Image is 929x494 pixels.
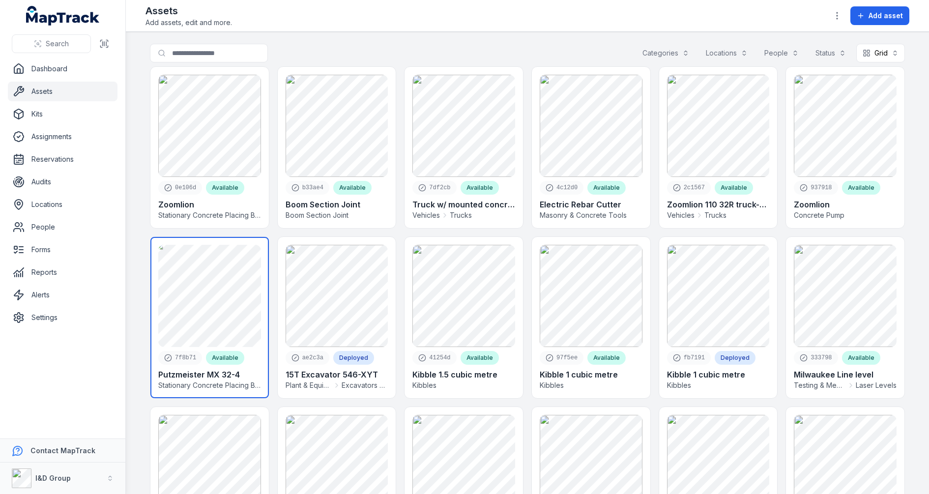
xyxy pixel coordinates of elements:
a: Alerts [8,285,117,305]
a: MapTrack [26,6,100,26]
a: Settings [8,308,117,327]
a: Assets [8,82,117,101]
button: Search [12,34,91,53]
strong: Contact MapTrack [30,446,95,455]
a: Locations [8,195,117,214]
span: Search [46,39,69,49]
button: Categories [636,44,696,62]
button: Add asset [850,6,909,25]
a: Assignments [8,127,117,146]
a: Forms [8,240,117,260]
button: People [758,44,805,62]
button: Locations [699,44,754,62]
a: Reports [8,262,117,282]
a: Audits [8,172,117,192]
span: Add assets, edit and more. [145,18,232,28]
a: Kits [8,104,117,124]
a: Dashboard [8,59,117,79]
a: People [8,217,117,237]
h2: Assets [145,4,232,18]
strong: I&D Group [35,474,71,482]
button: Grid [856,44,905,62]
span: Add asset [869,11,903,21]
a: Reservations [8,149,117,169]
button: Status [809,44,852,62]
